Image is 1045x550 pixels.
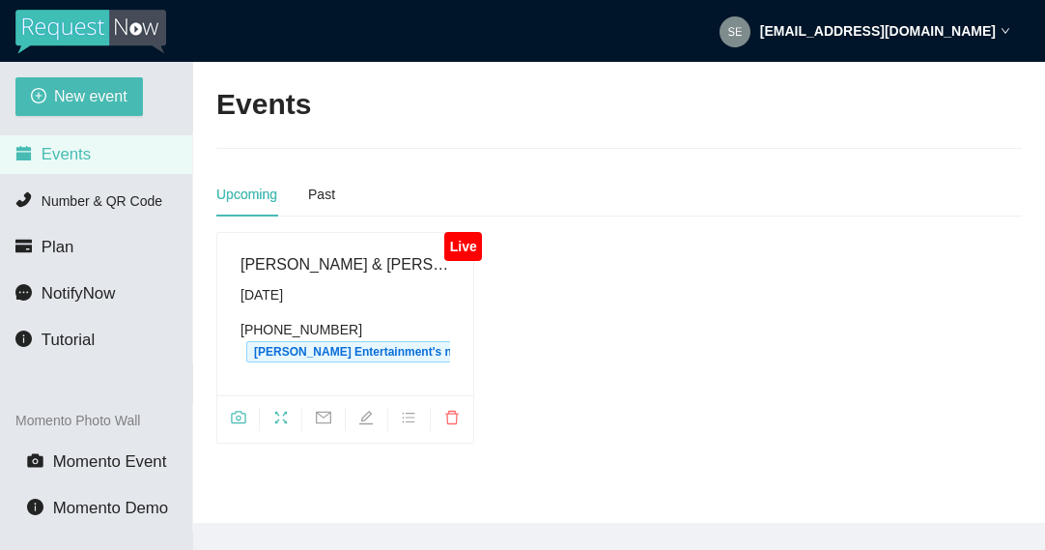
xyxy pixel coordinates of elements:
[27,452,43,469] span: camera
[15,284,32,301] span: message
[42,193,162,209] span: Number & QR Code
[54,84,127,108] span: New event
[240,319,450,362] div: [PHONE_NUMBER]
[760,23,996,39] strong: [EMAIL_ADDRESS][DOMAIN_NAME]
[53,499,168,517] span: Momento Demo
[42,284,115,303] span: NotifyNow
[15,10,166,54] img: RequestNow
[246,341,495,362] span: [PERSON_NAME] Entertainment's number
[240,284,450,305] div: [DATE]
[217,410,259,431] span: camera
[346,410,387,431] span: edit
[431,410,473,431] span: delete
[302,410,344,431] span: mail
[1001,26,1010,36] span: down
[388,410,430,431] span: bars
[53,452,167,471] span: Momento Event
[27,499,43,515] span: info-circle
[720,16,750,47] img: 2aa5e1aa40f62cc2b35335596d90fd03
[308,184,335,205] div: Past
[216,184,277,205] div: Upcoming
[240,252,450,276] div: [PERSON_NAME] & [PERSON_NAME]'s Wedding
[42,145,91,163] span: Events
[15,191,32,208] span: phone
[15,238,32,254] span: credit-card
[15,77,143,116] button: plus-circleNew event
[31,88,46,106] span: plus-circle
[260,410,301,431] span: fullscreen
[216,85,311,125] h2: Events
[42,238,74,256] span: Plan
[15,331,32,347] span: info-circle
[15,145,32,161] span: calendar
[42,331,95,349] span: Tutorial
[444,232,482,261] div: Live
